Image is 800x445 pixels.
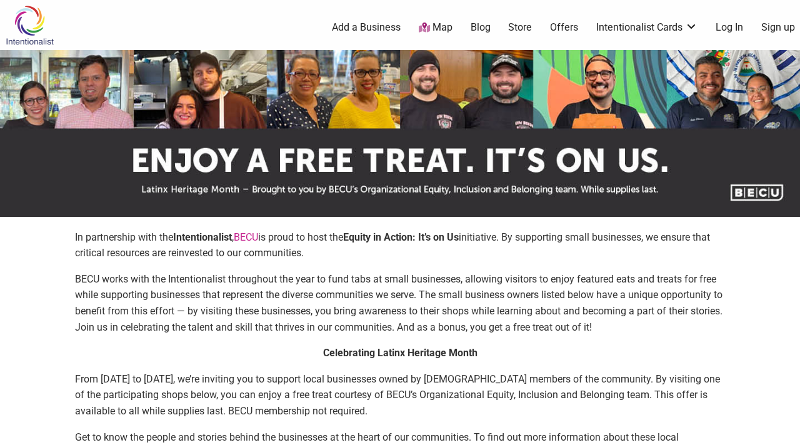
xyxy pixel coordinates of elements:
[234,231,258,243] a: BECU
[343,231,459,243] strong: Equity in Action: It’s on Us
[761,21,795,34] a: Sign up
[323,347,477,359] strong: Celebrating Latinx Heritage Month
[716,21,743,34] a: Log In
[332,21,401,34] a: Add a Business
[508,21,532,34] a: Store
[75,371,725,419] p: From [DATE] to [DATE], we’re inviting you to support local businesses owned by [DEMOGRAPHIC_DATA]...
[419,21,452,35] a: Map
[471,21,491,34] a: Blog
[550,21,578,34] a: Offers
[75,271,725,335] p: BECU works with the Intentionalist throughout the year to fund tabs at small businesses, allowing...
[173,231,232,243] strong: Intentionalist
[75,229,725,261] p: In partnership with the , is proud to host the initiative. By supporting small businesses, we ens...
[596,21,697,34] a: Intentionalist Cards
